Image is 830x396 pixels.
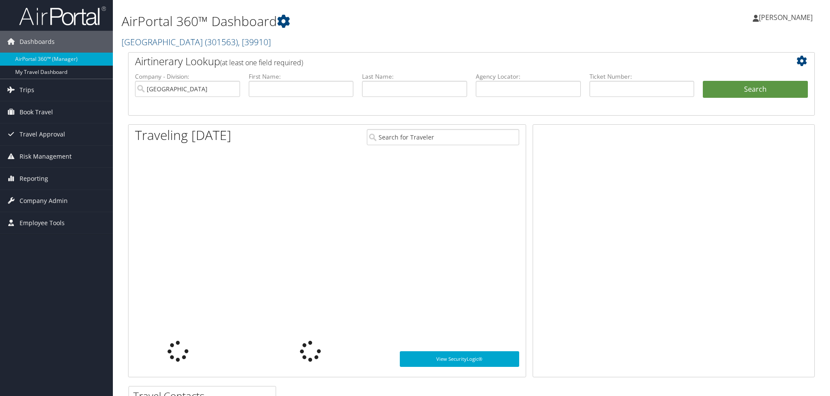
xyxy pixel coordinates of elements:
[19,6,106,26] img: airportal-logo.png
[238,36,271,48] span: , [ 39910 ]
[20,31,55,53] span: Dashboards
[367,129,519,145] input: Search for Traveler
[205,36,238,48] span: ( 301563 )
[249,72,354,81] label: First Name:
[20,212,65,234] span: Employee Tools
[476,72,581,81] label: Agency Locator:
[20,190,68,212] span: Company Admin
[20,123,65,145] span: Travel Approval
[20,146,72,167] span: Risk Management
[122,36,271,48] a: [GEOGRAPHIC_DATA]
[20,168,48,190] span: Reporting
[135,72,240,81] label: Company - Division:
[400,351,519,367] a: View SecurityLogic®
[759,13,813,22] span: [PERSON_NAME]
[590,72,695,81] label: Ticket Number:
[753,4,821,30] a: [PERSON_NAME]
[122,12,588,30] h1: AirPortal 360™ Dashboard
[220,58,303,67] span: (at least one field required)
[362,72,467,81] label: Last Name:
[703,81,808,98] button: Search
[20,79,34,101] span: Trips
[135,126,231,144] h1: Traveling [DATE]
[135,54,751,69] h2: Airtinerary Lookup
[20,101,53,123] span: Book Travel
